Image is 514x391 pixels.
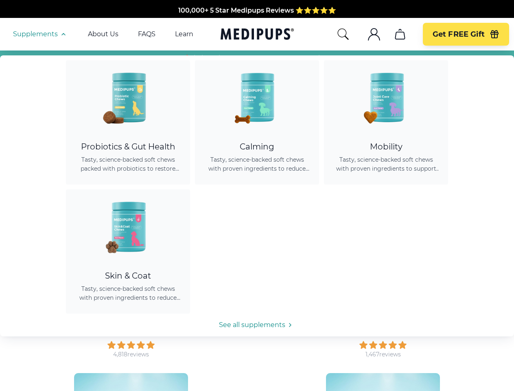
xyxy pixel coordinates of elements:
img: Probiotic Dog Chews - Medipups [92,60,165,134]
div: 1,467 reviews [365,351,401,358]
div: Probiotics & Gut Health [76,142,180,152]
a: Skin & Coat Chews - MedipupsSkin & CoatTasty, science-backed soft chews with proven ingredients t... [66,189,190,314]
span: Supplements [13,30,58,38]
span: Tasty, science-backed soft chews packed with probiotics to restore gut balance, ease itching, sup... [76,155,180,173]
div: Calming [205,142,309,152]
span: Made In The [GEOGRAPHIC_DATA] from domestic & globally sourced ingredients [122,15,392,23]
a: Calming Dog Chews - MedipupsCalmingTasty, science-backed soft chews with proven ingredients to re... [195,60,319,185]
div: Mobility [334,142,438,152]
img: Calming Dog Chews - Medipups [221,60,294,134]
span: Tasty, science-backed soft chews with proven ingredients to support joint health, improve mobilit... [334,155,438,173]
img: Skin & Coat Chews - Medipups [92,189,165,263]
a: Learn [175,30,193,38]
button: cart [390,24,410,44]
span: Tasty, science-backed soft chews with proven ingredients to reduce anxiety, promote relaxation, a... [205,155,309,173]
button: search [337,28,350,41]
span: Get FREE Gift [433,30,485,39]
button: Supplements [13,29,68,39]
a: Probiotic Dog Chews - MedipupsProbiotics & Gut HealthTasty, science-backed soft chews packed with... [66,60,190,185]
span: 100,000+ 5 Star Medipups Reviews ⭐️⭐️⭐️⭐️⭐️ [178,6,336,13]
a: Joint Care Chews - MedipupsMobilityTasty, science-backed soft chews with proven ingredients to su... [324,60,448,185]
img: Joint Care Chews - Medipups [350,60,423,134]
div: Skin & Coat [76,271,180,281]
a: FAQS [138,30,155,38]
span: Tasty, science-backed soft chews with proven ingredients to reduce shedding, promote healthy skin... [76,284,180,302]
button: Get FREE Gift [423,23,509,46]
button: account [364,24,384,44]
a: About Us [88,30,118,38]
div: 4,818 reviews [113,351,149,358]
a: Medipups [221,26,294,43]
